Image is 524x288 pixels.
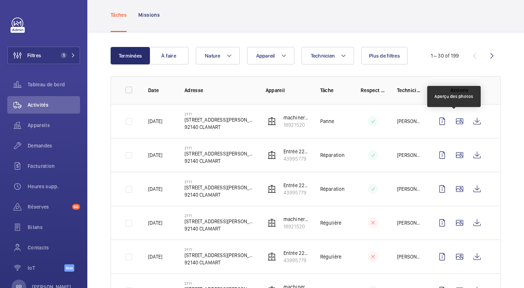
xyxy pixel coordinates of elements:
p: 92140 CLAMART [184,259,254,266]
button: Nature [196,47,240,64]
span: Beta [64,264,74,272]
p: machinerie haute bat 24 [283,114,309,121]
p: Appareil [266,87,309,94]
button: Technicien [302,47,354,64]
p: Technicien [397,87,422,94]
p: [STREET_ADDRESS][PERSON_NAME] [184,252,254,259]
p: 92140 CLAMART [184,191,254,198]
img: elevator.svg [267,252,276,261]
span: Appareil [256,53,275,59]
p: machinerie haute bat 24 [283,216,309,223]
p: Tâche [320,87,349,94]
p: Date [148,87,173,94]
p: 2111 [184,112,254,116]
p: 92140 CLAMART [184,225,254,232]
p: Réparation [320,185,345,193]
p: 2111 [184,213,254,218]
p: 18921520 [283,121,309,129]
p: Entrée 22 machinerie haute [283,182,309,189]
p: Missions [138,11,160,19]
p: [STREET_ADDRESS][PERSON_NAME] [184,184,254,191]
p: [PERSON_NAME] [397,253,422,260]
p: [DATE] [148,118,162,125]
span: Activités [28,101,80,109]
span: IoT [28,264,64,272]
p: 92140 CLAMART [184,123,254,131]
span: Plus de filtres [369,53,400,59]
p: [PERSON_NAME] [397,219,422,226]
img: elevator.svg [267,185,276,193]
p: Respect délai [361,87,385,94]
p: [DATE] [148,185,162,193]
span: Contacts [28,244,80,251]
p: 2111 [184,247,254,252]
div: Aperçu des photos [434,93,473,100]
span: Bilans [28,224,80,231]
span: 1 [61,52,67,58]
span: Tableau de bord [28,81,80,88]
span: Appareils [28,122,80,129]
p: [PERSON_NAME] [397,185,422,193]
p: 43995779 [283,189,309,196]
p: 18921520 [283,223,309,230]
button: Plus de filtres [361,47,408,64]
span: Facturation [28,162,80,170]
p: 43995779 [283,257,309,264]
p: Réparation [320,151,345,159]
img: elevator.svg [267,218,276,227]
p: 43995779 [283,155,309,162]
p: Panne [320,118,334,125]
div: 1 – 30 of 199 [431,52,459,59]
p: 2111 [184,146,254,150]
p: [STREET_ADDRESS][PERSON_NAME] [184,150,254,157]
p: [PERSON_NAME] [397,118,422,125]
p: [STREET_ADDRESS][PERSON_NAME] [184,116,254,123]
button: À faire [149,47,188,64]
p: 2111 [184,179,254,184]
p: Entrée 22 machinerie haute [283,249,309,257]
span: Technicien [311,53,335,59]
button: Filtres1 [7,47,80,64]
button: Terminées [111,47,150,64]
p: Régulière [320,253,342,260]
span: Filtres [27,52,41,59]
button: Appareil [247,47,294,64]
img: elevator.svg [267,117,276,126]
p: Régulière [320,219,342,226]
p: [STREET_ADDRESS][PERSON_NAME] [184,218,254,225]
p: [DATE] [148,253,162,260]
span: Réserves [28,203,69,210]
p: 92140 CLAMART [184,157,254,165]
p: [DATE] [148,151,162,159]
p: [PERSON_NAME] [397,151,422,159]
p: [DATE] [148,219,162,226]
p: 2111 [184,281,254,285]
span: Demandes [28,142,80,149]
span: 66 [72,204,80,210]
span: Heures supp. [28,183,80,190]
p: Tâches [111,11,127,19]
img: elevator.svg [267,151,276,159]
p: Adresse [184,87,254,94]
p: Entrée 22 machinerie haute [283,148,309,155]
span: Nature [205,53,221,59]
